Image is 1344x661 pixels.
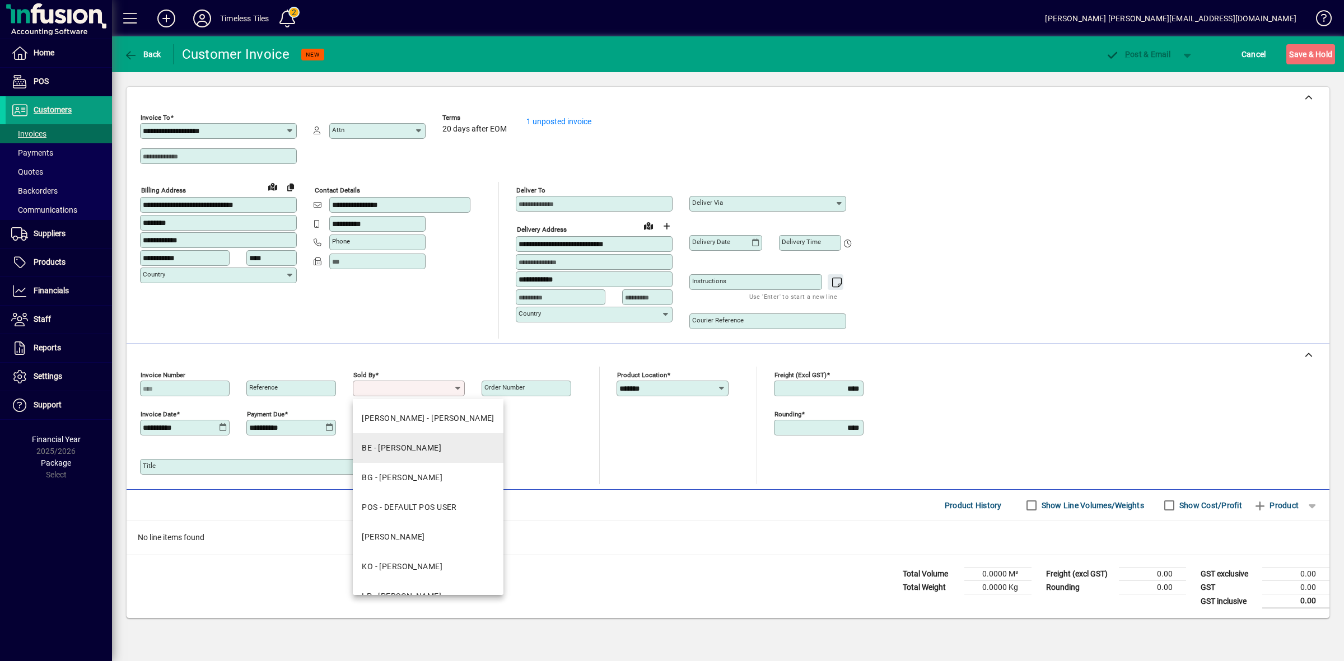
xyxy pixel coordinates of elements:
td: 0.00 [1262,581,1329,594]
mat-label: Rounding [774,410,801,418]
button: Cancel [1239,44,1269,64]
td: 0.00 [1262,568,1329,581]
span: Product History [945,496,1002,514]
div: POS - DEFAULT POS USER [362,501,457,513]
div: LP - [PERSON_NAME] [362,590,441,602]
td: 0.00 [1119,568,1186,581]
button: Post & Email [1100,44,1176,64]
a: View on map [264,177,282,195]
span: Communications [11,205,77,214]
td: GST inclusive [1195,594,1262,608]
mat-label: Country [519,310,541,317]
span: POS [34,77,49,86]
span: P [1125,50,1130,59]
button: Save & Hold [1286,44,1335,64]
td: GST exclusive [1195,568,1262,581]
button: Profile [184,8,220,29]
mat-hint: Use 'Enter' to start a new line [749,290,837,303]
div: KO - [PERSON_NAME] [362,561,442,573]
div: [PERSON_NAME] - [PERSON_NAME] [362,412,494,424]
mat-label: Deliver To [516,186,545,194]
a: Financials [6,277,112,305]
mat-label: Reference [249,383,278,391]
span: Cancel [1242,45,1266,63]
mat-label: Instructions [692,277,726,285]
span: Backorders [11,186,58,195]
span: ost & Email [1105,50,1170,59]
span: Products [34,257,66,266]
mat-label: Product location [617,371,667,379]
a: Invoices [6,124,112,143]
a: Quotes [6,162,112,181]
td: Total Weight [897,581,964,594]
mat-label: Delivery time [782,238,821,246]
div: BG - [PERSON_NAME] [362,472,442,484]
mat-label: Payment due [247,410,284,418]
td: 0.00 [1262,594,1329,608]
span: NEW [306,51,320,58]
mat-label: Invoice To [141,114,170,121]
a: Home [6,39,112,67]
a: Reports [6,334,112,362]
div: [PERSON_NAME] [PERSON_NAME][EMAIL_ADDRESS][DOMAIN_NAME] [1045,10,1296,27]
mat-option: BJ - BARRY JOHNSTON [353,404,503,433]
mat-option: EJ - ELISE JOHNSTON [353,522,503,552]
button: Choose address [657,217,675,235]
button: Back [121,44,164,64]
mat-label: Attn [332,126,344,134]
span: Support [34,400,62,409]
mat-label: Title [143,462,156,470]
div: Customer Invoice [182,45,290,63]
td: 0.0000 M³ [964,568,1032,581]
mat-label: Order number [484,383,525,391]
button: Add [148,8,184,29]
a: Suppliers [6,220,112,248]
mat-label: Country [143,270,165,278]
div: BE - [PERSON_NAME] [362,442,441,454]
td: Total Volume [897,568,964,581]
span: Payments [11,148,53,157]
mat-option: KO - KAREN O'NEILL [353,552,503,582]
span: ave & Hold [1289,45,1332,63]
span: S [1289,50,1294,59]
mat-label: Freight (excl GST) [774,371,827,379]
a: View on map [640,217,657,235]
td: 0.00 [1119,581,1186,594]
mat-option: BE - BEN JOHNSTON [353,433,503,463]
span: 20 days after EOM [442,125,507,134]
span: Financials [34,286,69,295]
a: Communications [6,200,112,219]
td: Rounding [1040,581,1119,594]
a: Backorders [6,181,112,200]
a: Products [6,249,112,276]
mat-label: Sold by [353,371,375,379]
span: Invoices [11,129,46,138]
mat-label: Deliver via [692,199,723,207]
div: Timeless Tiles [220,10,269,27]
span: Settings [34,372,62,381]
a: 1 unposted invoice [526,117,591,126]
td: 0.0000 Kg [964,581,1032,594]
span: Quotes [11,167,43,176]
span: Staff [34,315,51,324]
span: Package [41,458,71,467]
td: GST [1195,581,1262,594]
button: Product History [940,495,1006,515]
mat-label: Invoice number [141,371,185,379]
mat-option: POS - DEFAULT POS USER [353,493,503,522]
span: Customers [34,105,72,114]
div: No line items found [127,521,1329,555]
span: Financial Year [32,435,81,444]
span: Terms [442,114,510,121]
a: Settings [6,363,112,391]
span: Product [1253,496,1299,514]
button: Copy to Delivery address [282,178,300,196]
a: Payments [6,143,112,162]
span: Reports [34,343,61,352]
label: Show Line Volumes/Weights [1039,500,1144,511]
app-page-header-button: Back [112,44,174,64]
span: Suppliers [34,229,66,238]
label: Show Cost/Profit [1177,500,1242,511]
mat-label: Invoice date [141,410,176,418]
mat-label: Phone [332,237,350,245]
